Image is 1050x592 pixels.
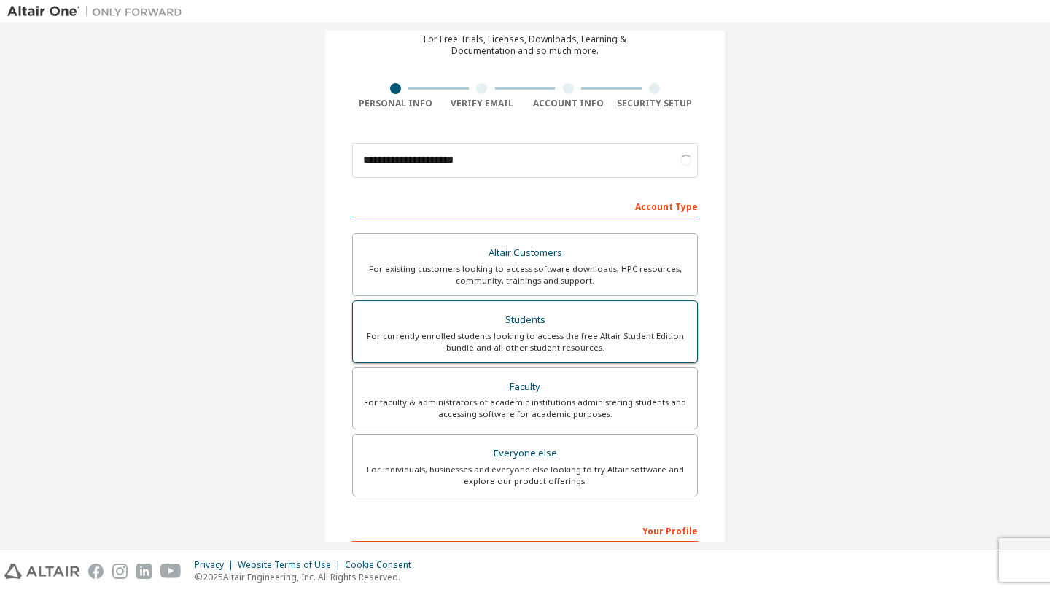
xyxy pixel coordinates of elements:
img: instagram.svg [112,564,128,579]
div: Personal Info [352,98,439,109]
div: Altair Customers [362,243,688,263]
div: Faculty [362,377,688,397]
div: Security Setup [612,98,699,109]
div: Students [362,310,688,330]
div: Account Info [525,98,612,109]
div: Verify Email [439,98,526,109]
img: linkedin.svg [136,564,152,579]
img: facebook.svg [88,564,104,579]
div: Account Type [352,194,698,217]
img: youtube.svg [160,564,182,579]
div: Your Profile [352,518,698,542]
div: For individuals, businesses and everyone else looking to try Altair software and explore our prod... [362,464,688,487]
div: Website Terms of Use [238,559,345,571]
div: For existing customers looking to access software downloads, HPC resources, community, trainings ... [362,263,688,287]
div: For currently enrolled students looking to access the free Altair Student Edition bundle and all ... [362,330,688,354]
div: Everyone else [362,443,688,464]
div: For Free Trials, Licenses, Downloads, Learning & Documentation and so much more. [424,34,626,57]
div: Cookie Consent [345,559,420,571]
div: Privacy [195,559,238,571]
img: Altair One [7,4,190,19]
p: © 2025 Altair Engineering, Inc. All Rights Reserved. [195,571,420,583]
div: For faculty & administrators of academic institutions administering students and accessing softwa... [362,397,688,420]
img: altair_logo.svg [4,564,79,579]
